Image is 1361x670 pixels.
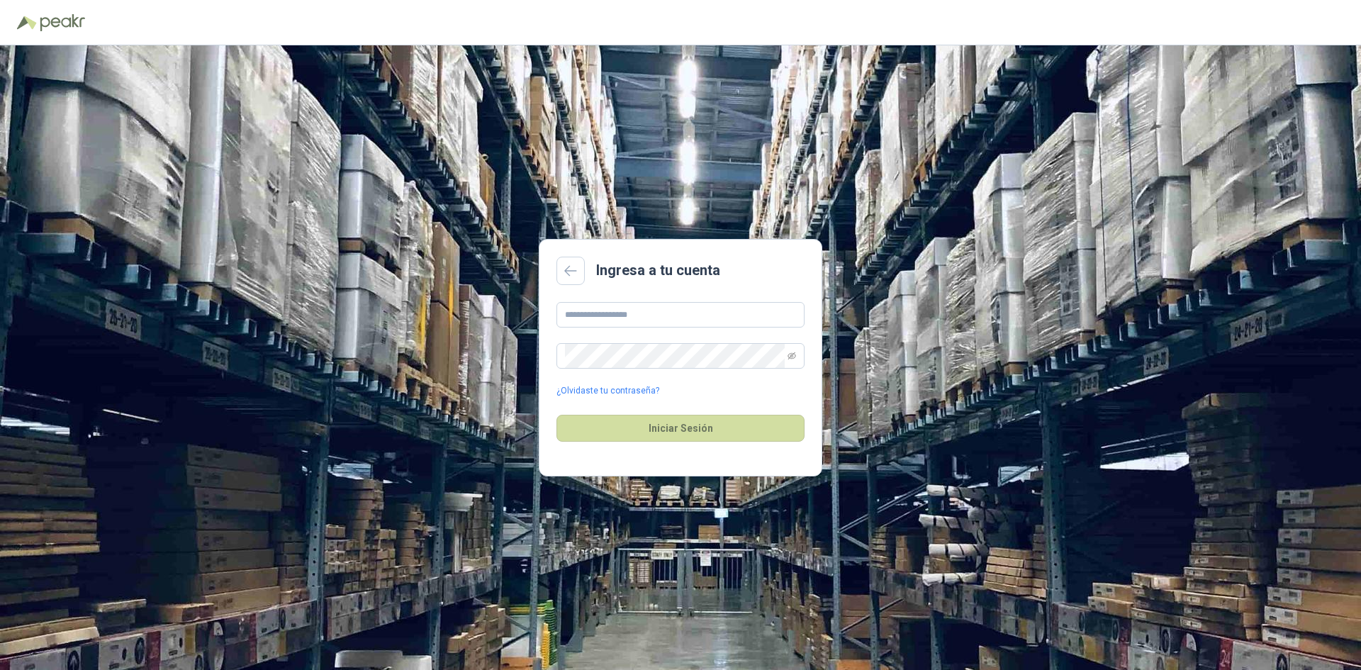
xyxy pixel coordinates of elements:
h2: Ingresa a tu cuenta [596,259,720,281]
span: eye-invisible [788,352,796,360]
button: Iniciar Sesión [556,415,805,442]
img: Logo [17,16,37,30]
img: Peakr [40,14,85,31]
a: ¿Olvidaste tu contraseña? [556,384,659,398]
